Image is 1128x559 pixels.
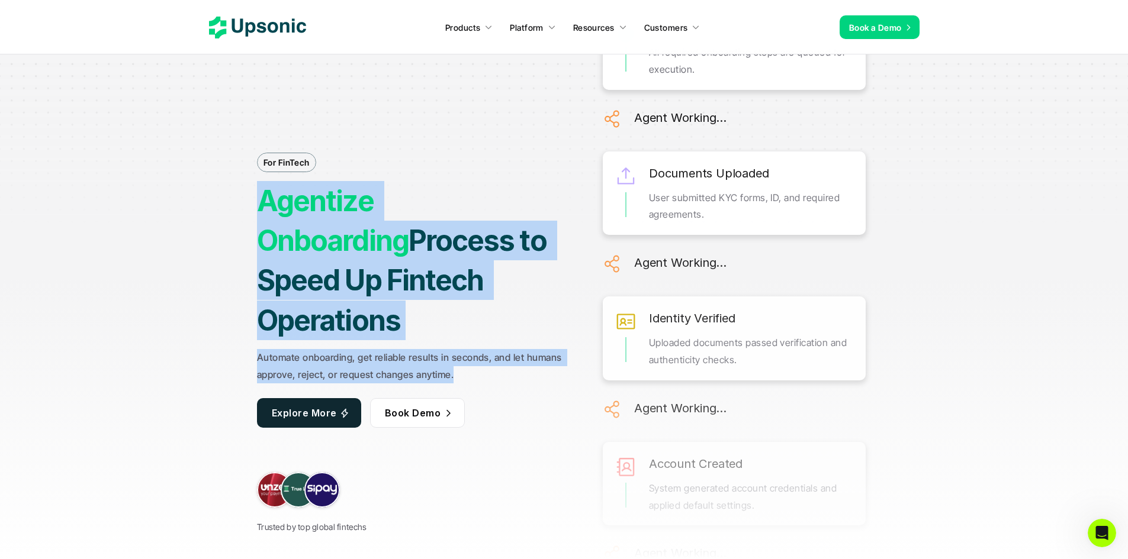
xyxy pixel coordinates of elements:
p: Uploaded documents passed verification and authenticity checks. [649,332,854,367]
h6: Documents Uploaded [649,161,769,182]
strong: Automate onboarding, get reliable results in seconds, and let humans approve, reject, or request ... [257,351,564,380]
span: Explore More [272,406,337,418]
h6: Identity Verified [649,306,735,327]
a: Book Demo [369,398,464,428]
strong: Process to Speed Up Fintech Operations [257,223,552,337]
iframe: Intercom live chat [1088,519,1116,547]
p: All required onboarding steps are queued for execution. [649,42,854,76]
strong: Agentize Onboarding [257,183,409,258]
span: Book Demo [384,406,440,418]
p: User submitted KYC forms, ID, and required agreements. [649,188,854,222]
p: Products [445,21,480,34]
h6: Agent Working... [634,396,727,416]
p: System generated account credentials and applied default settings. [649,478,854,512]
a: Explore More [257,398,361,428]
h6: Agent Working... [634,106,727,126]
p: Trusted by top global fintechs [257,519,367,534]
a: Products [438,17,500,38]
p: Resources [573,21,615,34]
span: Book a Demo [849,22,902,33]
p: Platform [510,21,543,34]
h6: Agent Working... [634,251,727,271]
h6: Account Created [649,452,743,472]
p: For FinTech [263,156,310,169]
p: Customers [644,21,688,34]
